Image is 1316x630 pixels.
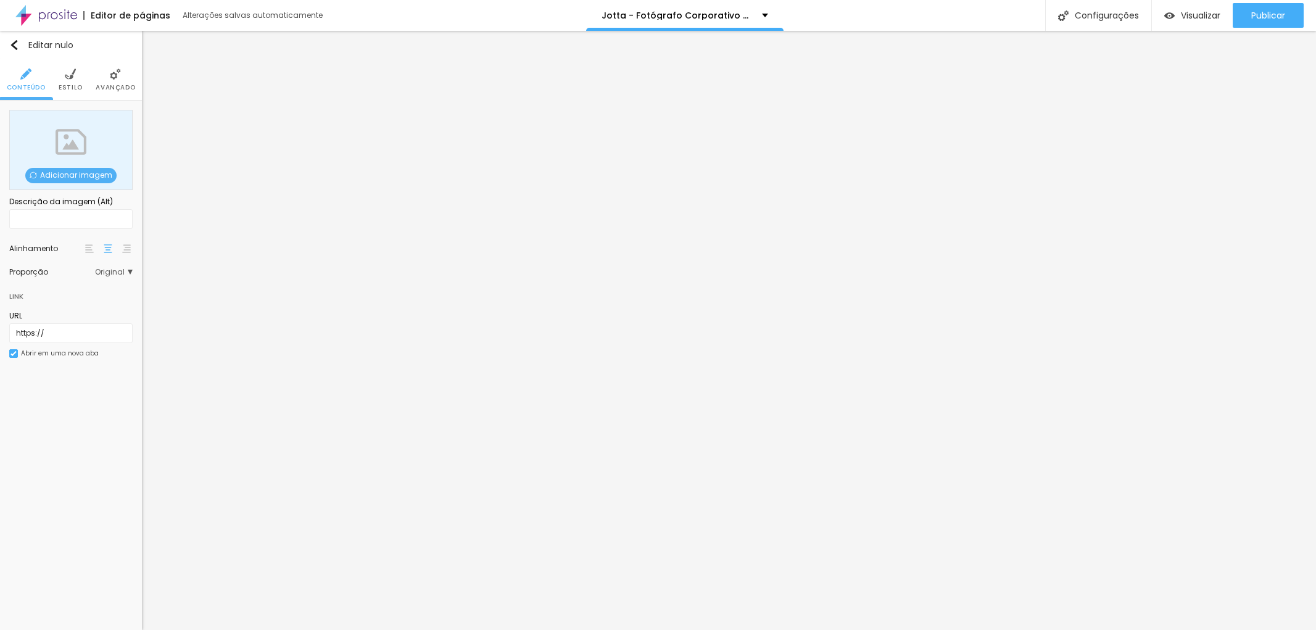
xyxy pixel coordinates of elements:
[10,350,17,357] img: Ícone
[85,244,94,253] img: paragraph-left-align.svg
[122,244,131,253] img: paragraph-right-align.svg
[1251,9,1285,22] font: Publicar
[1152,3,1233,28] button: Visualizar
[9,243,58,254] font: Alinhamento
[1058,10,1069,21] img: Ícone
[1164,10,1175,21] img: view-1.svg
[104,244,112,253] img: paragraph-center-align.svg
[7,83,46,92] font: Conteúdo
[9,196,113,207] font: Descrição da imagem (Alt)
[1075,9,1139,22] font: Configurações
[30,172,37,179] img: Ícone
[28,39,73,51] font: Editar nulo
[95,267,125,277] font: Original
[9,267,48,277] font: Proporção
[21,349,99,358] font: Abrir em uma nova aba
[9,291,23,301] font: Link
[59,83,83,92] font: Estilo
[1181,9,1220,22] font: Visualizar
[9,310,22,321] font: URL
[602,9,858,22] font: Jotta - Fotógrafo Corporativo em [GEOGRAPHIC_DATA]
[20,68,31,80] img: Ícone
[91,9,170,22] font: Editor de páginas
[65,68,76,80] img: Ícone
[9,40,19,50] img: Ícone
[96,83,135,92] font: Avançado
[183,10,323,20] font: Alterações salvas automaticamente
[142,31,1316,630] iframe: Editor
[9,282,133,304] div: Link
[40,170,112,180] font: Adicionar imagem
[110,68,121,80] img: Ícone
[1233,3,1304,28] button: Publicar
